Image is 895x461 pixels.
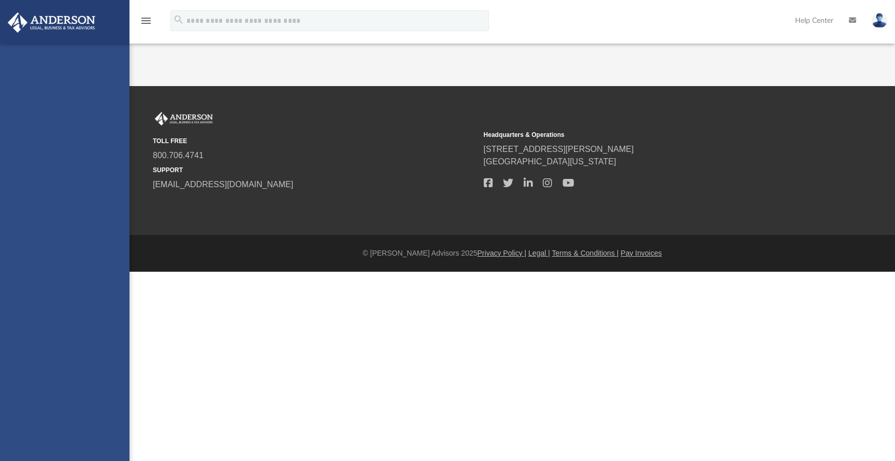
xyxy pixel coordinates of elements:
[478,249,527,257] a: Privacy Policy |
[5,12,98,33] img: Anderson Advisors Platinum Portal
[872,13,887,28] img: User Pic
[484,157,616,166] a: [GEOGRAPHIC_DATA][US_STATE]
[153,165,477,175] small: SUPPORT
[153,151,204,160] a: 800.706.4741
[153,136,477,146] small: TOLL FREE
[484,130,807,139] small: Headquarters & Operations
[153,112,215,125] img: Anderson Advisors Platinum Portal
[484,145,634,153] a: [STREET_ADDRESS][PERSON_NAME]
[153,180,293,189] a: [EMAIL_ADDRESS][DOMAIN_NAME]
[140,20,152,27] a: menu
[173,14,184,25] i: search
[620,249,661,257] a: Pay Invoices
[129,248,895,259] div: © [PERSON_NAME] Advisors 2025
[528,249,550,257] a: Legal |
[552,249,619,257] a: Terms & Conditions |
[140,15,152,27] i: menu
